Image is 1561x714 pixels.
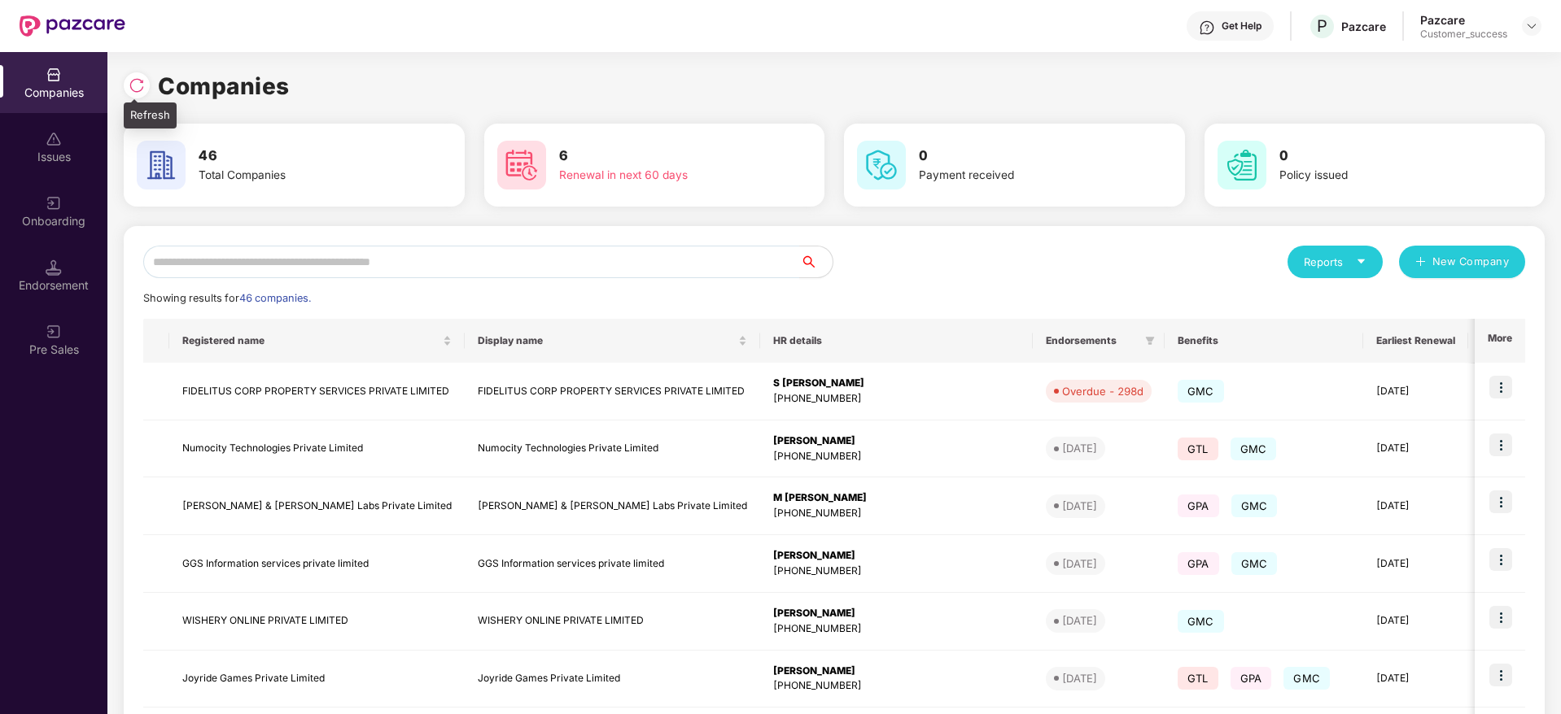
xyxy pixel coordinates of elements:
[773,433,1020,449] div: [PERSON_NAME]
[1231,667,1272,690] span: GPA
[1178,380,1224,403] span: GMC
[1363,363,1468,420] td: [DATE]
[857,141,906,189] img: svg+xml;base64,PHN2ZyB4bWxucz0iaHR0cDovL3d3dy53My5vcmcvMjAwMC9zdmciIHdpZHRoPSI2MCIgaGVpZ2h0PSI2MC...
[465,319,760,363] th: Display name
[465,363,760,420] td: FIDELITUS CORP PROPERTY SERVICES PRIVATE LIMITED
[773,506,1020,521] div: [PHONE_NUMBER]
[1420,12,1507,28] div: Pazcare
[169,363,465,420] td: FIDELITUS CORP PROPERTY SERVICES PRIVATE LIMITED
[919,146,1124,167] h3: 0
[1178,610,1224,633] span: GMC
[1046,334,1139,347] span: Endorsements
[1178,494,1219,517] span: GPA
[799,255,833,268] span: search
[465,535,760,593] td: GGS Information services private limited
[1489,376,1512,398] img: icon
[46,67,62,83] img: svg+xml;base64,PHN2ZyBpZD0iQ29tcGFuaWVzIiB4bWxucz0iaHR0cDovL3d3dy53My5vcmcvMjAwMC9zdmciIHdpZHRoPS...
[559,167,764,185] div: Renewal in next 60 days
[169,593,465,651] td: WISHERY ONLINE PRIVATE LIMITED
[799,246,833,278] button: search
[169,651,465,708] td: Joyride Games Private Limited
[1142,331,1158,350] span: filter
[1062,498,1097,514] div: [DATE]
[1231,494,1278,517] span: GMC
[158,68,290,104] h1: Companies
[1062,383,1143,399] div: Overdue - 298d
[773,449,1020,464] div: [PHONE_NUMBER]
[1178,438,1218,460] span: GTL
[1432,254,1510,270] span: New Company
[1231,438,1277,460] span: GMC
[1062,555,1097,572] div: [DATE]
[760,319,1033,363] th: HR details
[1279,167,1484,185] div: Policy issued
[1178,667,1218,690] span: GTL
[1475,319,1525,363] th: More
[1420,28,1507,41] div: Customer_success
[465,651,760,708] td: Joyride Games Private Limited
[169,535,465,593] td: GGS Information services private limited
[46,131,62,147] img: svg+xml;base64,PHN2ZyBpZD0iSXNzdWVzX2Rpc2FibGVkIiB4bWxucz0iaHR0cDovL3d3dy53My5vcmcvMjAwMC9zdmciIH...
[137,141,186,189] img: svg+xml;base64,PHN2ZyB4bWxucz0iaHR0cDovL3d3dy53My5vcmcvMjAwMC9zdmciIHdpZHRoPSI2MCIgaGVpZ2h0PSI2MC...
[1165,319,1363,363] th: Benefits
[773,391,1020,407] div: [PHONE_NUMBER]
[129,77,145,94] img: svg+xml;base64,PHN2ZyBpZD0iUmVsb2FkLTMyeDMyIiB4bWxucz0iaHR0cDovL3d3dy53My5vcmcvMjAwMC9zdmciIHdpZH...
[773,490,1020,506] div: M [PERSON_NAME]
[478,334,735,347] span: Display name
[1363,535,1468,593] td: [DATE]
[1489,490,1512,513] img: icon
[1363,420,1468,478] td: [DATE]
[773,376,1020,391] div: S [PERSON_NAME]
[182,334,439,347] span: Registered name
[20,15,125,37] img: New Pazcare Logo
[773,678,1020,694] div: [PHONE_NUMBER]
[1279,146,1484,167] h3: 0
[497,141,546,189] img: svg+xml;base64,PHN2ZyB4bWxucz0iaHR0cDovL3d3dy53My5vcmcvMjAwMC9zdmciIHdpZHRoPSI2MCIgaGVpZ2h0PSI2MC...
[1199,20,1215,36] img: svg+xml;base64,PHN2ZyBpZD0iSGVscC0zMngzMiIgeG1sbnM9Imh0dHA6Ly93d3cudzMub3JnLzIwMDAvc3ZnIiB3aWR0aD...
[199,167,404,185] div: Total Companies
[1363,319,1468,363] th: Earliest Renewal
[1363,477,1468,535] td: [DATE]
[465,420,760,478] td: Numocity Technologies Private Limited
[1178,552,1219,575] span: GPA
[124,102,177,128] div: Refresh
[1062,670,1097,686] div: [DATE]
[1489,433,1512,456] img: icon
[169,319,465,363] th: Registered name
[1525,20,1538,33] img: svg+xml;base64,PHN2ZyBpZD0iRHJvcGRvd24tMzJ4MzIiIHhtbG5zPSJodHRwOi8vd3d3LnczLm9yZy8yMDAwL3N2ZyIgd2...
[46,195,62,211] img: svg+xml;base64,PHN2ZyB3aWR0aD0iMjAiIGhlaWdodD0iMjAiIHZpZXdCb3g9IjAgMCAyMCAyMCIgZmlsbD0ibm9uZSIgeG...
[1062,612,1097,629] div: [DATE]
[169,420,465,478] td: Numocity Technologies Private Limited
[773,606,1020,621] div: [PERSON_NAME]
[465,477,760,535] td: [PERSON_NAME] & [PERSON_NAME] Labs Private Limited
[1317,16,1327,36] span: P
[1489,606,1512,629] img: icon
[169,477,465,535] td: [PERSON_NAME] & [PERSON_NAME] Labs Private Limited
[199,146,404,167] h3: 46
[1415,256,1426,269] span: plus
[1218,141,1266,189] img: svg+xml;base64,PHN2ZyB4bWxucz0iaHR0cDovL3d3dy53My5vcmcvMjAwMC9zdmciIHdpZHRoPSI2MCIgaGVpZ2h0PSI2MC...
[773,664,1020,679] div: [PERSON_NAME]
[559,146,764,167] h3: 6
[1283,667,1330,690] span: GMC
[1489,548,1512,571] img: icon
[1062,440,1097,456] div: [DATE]
[1231,552,1278,575] span: GMC
[1356,256,1366,267] span: caret-down
[46,259,62,276] img: svg+xml;base64,PHN2ZyB3aWR0aD0iMTQuNSIgaGVpZ2h0PSIxNC41IiB2aWV3Qm94PSIwIDAgMTYgMTYiIGZpbGw9Im5vbm...
[1399,246,1525,278] button: plusNew Company
[1304,254,1366,270] div: Reports
[1489,664,1512,686] img: icon
[46,324,62,340] img: svg+xml;base64,PHN2ZyB3aWR0aD0iMjAiIGhlaWdodD0iMjAiIHZpZXdCb3g9IjAgMCAyMCAyMCIgZmlsbD0ibm9uZSIgeG...
[1363,651,1468,708] td: [DATE]
[1363,593,1468,651] td: [DATE]
[1341,19,1386,34] div: Pazcare
[239,292,311,304] span: 46 companies.
[773,548,1020,564] div: [PERSON_NAME]
[1222,20,1261,33] div: Get Help
[773,621,1020,637] div: [PHONE_NUMBER]
[465,593,760,651] td: WISHERY ONLINE PRIVATE LIMITED
[919,167,1124,185] div: Payment received
[1145,336,1155,346] span: filter
[1468,319,1538,363] th: Issues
